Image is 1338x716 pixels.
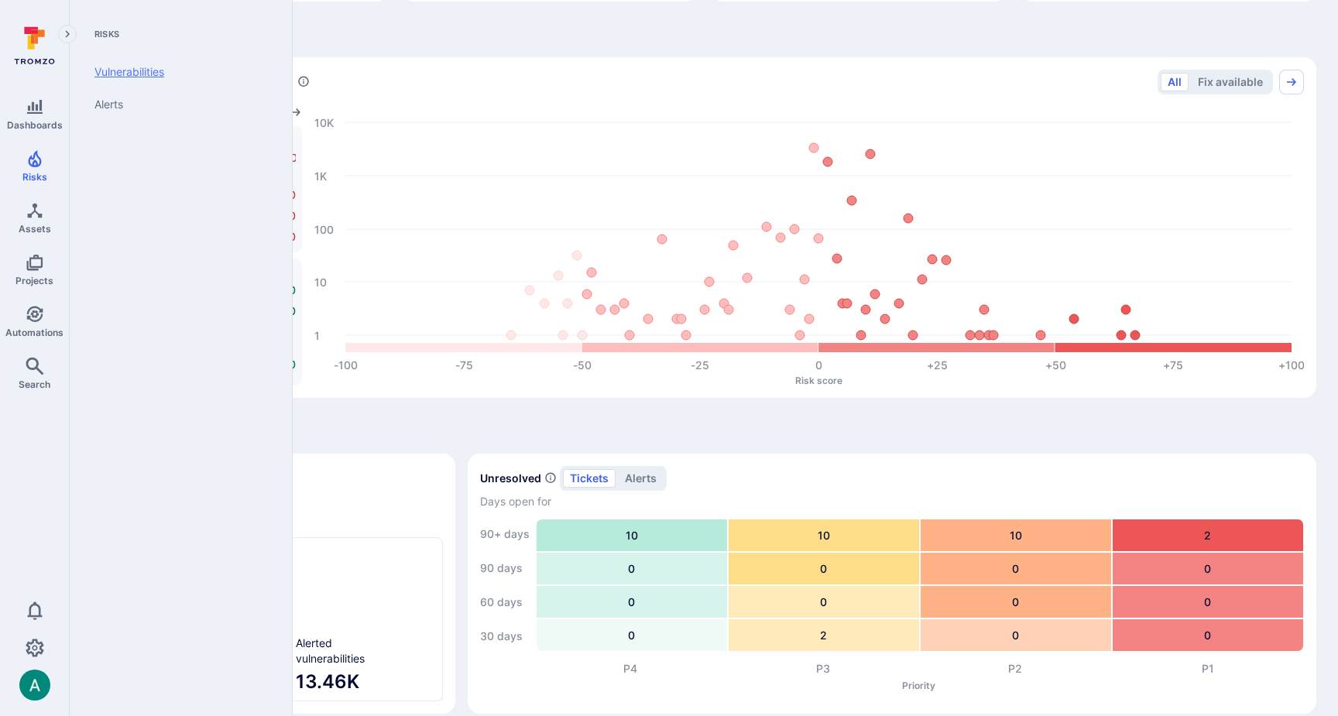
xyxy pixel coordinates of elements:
div: 0 [1113,553,1303,584]
img: ACg8ocLSa5mPYBaXNx3eFu_EmspyJX0laNWN7cXOFirfQ7srZveEpg=s96-c [19,670,50,701]
span: Assets [19,223,51,235]
div: 10 [729,519,919,551]
div: 60 days [480,587,530,618]
div: Number of vulnerabilities in status 'Open' 'Triaged' and 'In process' grouped by score [297,74,310,90]
div: 2 [1113,519,1303,551]
a: Alerts [82,88,273,121]
text: 10K [314,115,334,128]
div: 30 days [480,621,530,652]
button: Expand navigation menu [58,25,77,43]
div: 0 [1113,586,1303,618]
div: 0 [921,553,1111,584]
h2: Unresolved [480,471,541,486]
span: Projects [15,275,53,286]
div: 0 [537,619,727,651]
span: Prioritize [91,26,1316,48]
div: 2 [729,619,919,651]
span: Search [19,379,50,390]
div: 0 [921,586,1111,618]
span: Number of unresolved items by priority and days open [544,470,557,486]
span: Risks [22,171,47,183]
div: 0 [921,619,1111,651]
text: 10 [314,275,327,288]
span: Dashboards [7,119,63,131]
div: P2 [919,661,1112,677]
button: tickets [563,469,616,488]
div: 10 [921,519,1111,551]
button: Fix available [1191,73,1270,91]
span: 13.46K [296,670,436,694]
button: All [1161,73,1189,91]
a: Vulnerabilities [82,56,273,88]
text: +75 [1163,358,1183,372]
div: 90+ days [480,519,530,550]
div: P1 [1111,661,1304,677]
text: -50 [573,358,592,372]
div: 0 [537,553,727,584]
div: Arjan Dehar [19,670,50,701]
div: 0 [729,586,919,618]
div: 0 [1113,619,1303,651]
div: P4 [534,661,727,677]
text: -75 [455,358,473,372]
text: -100 [334,358,358,372]
div: 0 [537,586,727,618]
p: Priority [534,680,1304,691]
div: 0 [729,553,919,584]
span: Risks [82,28,273,40]
text: -25 [691,358,709,372]
button: alerts [618,469,664,488]
i: Expand navigation menu [62,28,73,41]
span: Automations [5,327,63,338]
text: 100 [314,222,334,235]
span: Days open for [480,494,1304,509]
div: 90 days [480,553,530,584]
div: P3 [726,661,919,677]
span: Remediate [91,423,1316,444]
text: 1 [314,328,320,341]
text: 1K [314,169,327,182]
div: 10 [537,519,727,551]
text: +25 [927,358,948,372]
text: Risk score [795,374,842,385]
text: +50 [1045,358,1066,372]
text: +100 [1278,358,1305,372]
text: 0 [815,358,822,372]
span: Alerted vulnerabilities [296,635,365,666]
